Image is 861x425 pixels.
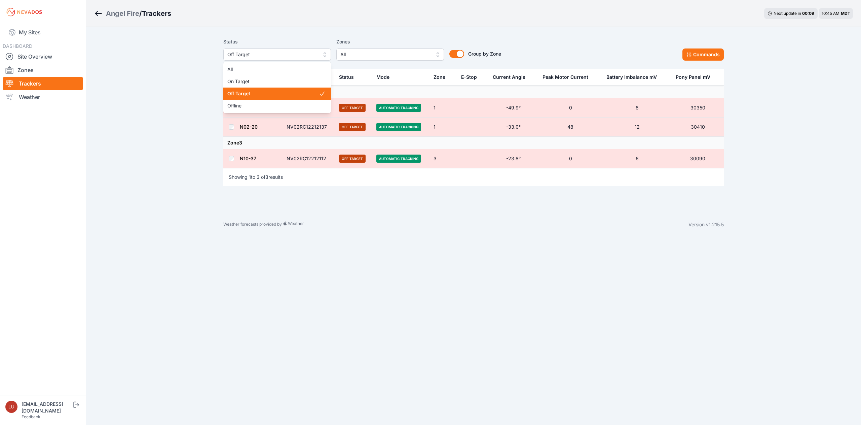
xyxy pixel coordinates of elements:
span: Off Target [227,90,319,97]
span: Off Target [227,51,317,59]
div: Off Target [223,62,331,113]
span: Offline [227,102,319,109]
span: On Target [227,78,319,85]
button: Off Target [223,48,331,61]
span: All [227,66,319,73]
